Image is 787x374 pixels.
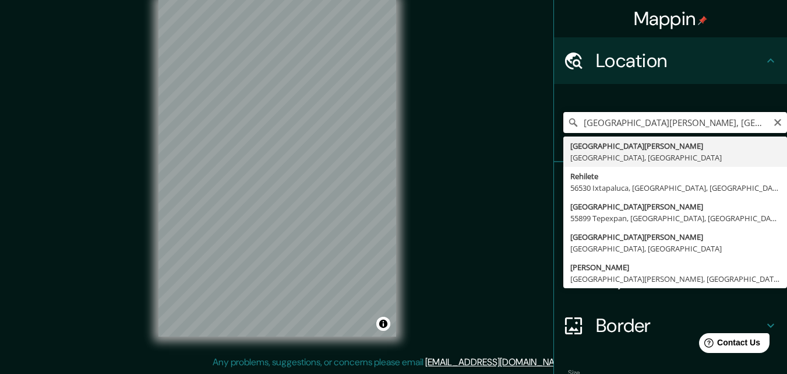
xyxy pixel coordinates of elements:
[773,116,782,127] button: Clear
[570,243,780,254] div: [GEOGRAPHIC_DATA], [GEOGRAPHIC_DATA]
[596,314,764,337] h4: Border
[554,209,787,256] div: Style
[425,356,569,368] a: [EMAIL_ADDRESS][DOMAIN_NAME]
[554,256,787,302] div: Layout
[570,152,780,163] div: [GEOGRAPHIC_DATA], [GEOGRAPHIC_DATA]
[563,112,787,133] input: Pick your city or area
[570,231,780,243] div: [GEOGRAPHIC_DATA][PERSON_NAME]
[376,317,390,331] button: Toggle attribution
[570,201,780,212] div: [GEOGRAPHIC_DATA][PERSON_NAME]
[570,261,780,273] div: [PERSON_NAME]
[698,16,707,25] img: pin-icon.png
[554,37,787,84] div: Location
[570,140,780,152] div: [GEOGRAPHIC_DATA][PERSON_NAME]
[570,273,780,285] div: [GEOGRAPHIC_DATA][PERSON_NAME], [GEOGRAPHIC_DATA], [GEOGRAPHIC_DATA]
[213,355,571,369] p: Any problems, suggestions, or concerns please email .
[634,7,708,30] h4: Mappin
[570,170,780,182] div: Rehilete
[596,49,764,72] h4: Location
[683,328,774,361] iframe: Help widget launcher
[570,182,780,194] div: 56530 Ixtapaluca, [GEOGRAPHIC_DATA], [GEOGRAPHIC_DATA]
[596,267,764,291] h4: Layout
[570,212,780,224] div: 55899 Tepexpan, [GEOGRAPHIC_DATA], [GEOGRAPHIC_DATA]
[554,162,787,209] div: Pins
[554,302,787,349] div: Border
